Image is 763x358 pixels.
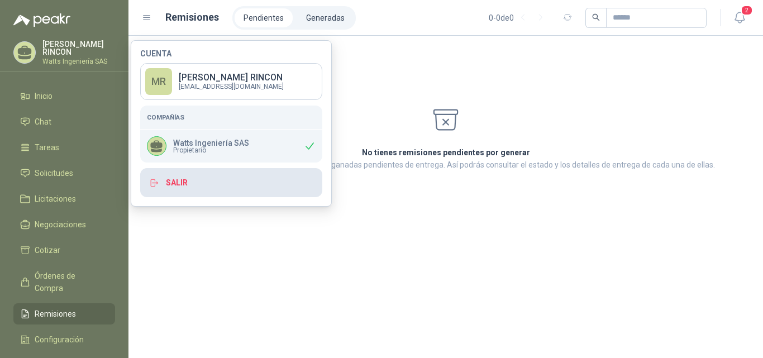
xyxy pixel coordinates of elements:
h4: Cuenta [140,50,322,58]
p: Watts Ingeniería SAS [42,58,115,65]
span: Inicio [35,90,53,102]
a: Cotizar [13,240,115,261]
a: Tareas [13,137,115,158]
img: Logo peakr [13,13,70,27]
a: MR[PERSON_NAME] RINCON[EMAIL_ADDRESS][DOMAIN_NAME] [140,63,322,100]
p: [EMAIL_ADDRESS][DOMAIN_NAME] [179,83,284,90]
span: Remisiones [35,308,76,320]
a: Remisiones [13,303,115,324]
span: Propietario [173,147,249,154]
a: Chat [13,111,115,132]
span: search [592,13,600,21]
span: Negociaciones [35,218,86,231]
span: Licitaciones [35,193,76,205]
a: Negociaciones [13,214,115,235]
span: 2 [741,5,753,16]
a: Inicio [13,85,115,107]
a: Generadas [297,8,354,27]
p: [PERSON_NAME] RINCON [179,73,284,82]
a: Solicitudes [13,163,115,184]
a: Órdenes de Compra [13,265,115,299]
p: Watts Ingeniería SAS [173,139,249,147]
div: Watts Ingeniería SASPropietario [140,130,322,163]
strong: No tienes remisiones pendientes por generar [362,148,530,157]
a: Licitaciones [13,188,115,209]
p: Aquí verás las remisiones de tus solicitudes ganadas pendientes de entrega. Así podrás consultar ... [177,159,715,171]
span: Configuración [35,333,84,346]
p: [PERSON_NAME] RINCON [42,40,115,56]
div: MR [145,68,172,95]
a: Pendientes [235,8,293,27]
span: Tareas [35,141,59,154]
h5: Compañías [147,112,316,122]
span: Solicitudes [35,167,73,179]
a: Configuración [13,329,115,350]
span: Chat [35,116,51,128]
button: 2 [729,8,750,28]
h1: Remisiones [165,9,219,25]
button: Salir [140,168,322,197]
span: Órdenes de Compra [35,270,104,294]
span: Cotizar [35,244,60,256]
div: 0 - 0 de 0 [489,9,550,27]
